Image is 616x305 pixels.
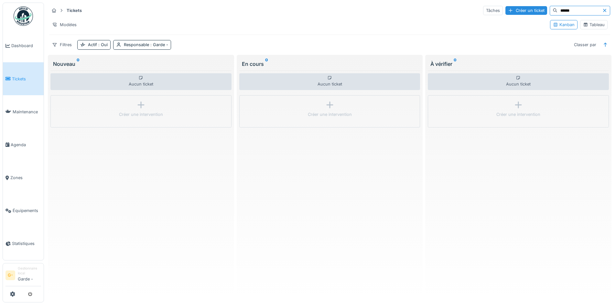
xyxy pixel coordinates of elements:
[496,111,540,117] div: Créer une intervention
[239,73,420,90] div: Aucun ticket
[13,208,41,214] span: Équipements
[149,42,168,47] span: : Garde -
[10,175,41,181] span: Zones
[505,6,547,15] div: Créer un ticket
[5,266,41,286] a: G- Gestionnaire localGarde -
[428,73,609,90] div: Aucun ticket
[119,111,163,117] div: Créer une intervention
[18,266,41,276] div: Gestionnaire local
[454,60,457,68] sup: 0
[3,62,44,95] a: Tickets
[3,161,44,194] a: Zones
[11,43,41,49] span: Dashboard
[53,60,229,68] div: Nouveau
[64,7,84,14] strong: Tickets
[553,22,575,28] div: Kanban
[11,142,41,148] span: Agenda
[77,60,80,68] sup: 0
[430,60,606,68] div: À vérifier
[12,76,41,82] span: Tickets
[3,227,44,260] a: Statistiques
[14,6,33,26] img: Badge_color-CXgf-gQk.svg
[12,240,41,247] span: Statistiques
[18,266,41,285] li: Garde -
[583,22,605,28] div: Tableau
[88,42,108,48] div: Actif
[3,29,44,62] a: Dashboard
[97,42,108,47] span: : Oui
[242,60,418,68] div: En cours
[50,73,232,90] div: Aucun ticket
[3,128,44,161] a: Agenda
[49,20,80,29] div: Modèles
[13,109,41,115] span: Maintenance
[3,95,44,128] a: Maintenance
[49,40,75,49] div: Filtres
[124,42,168,48] div: Responsable
[483,6,503,15] div: Tâches
[5,270,15,280] li: G-
[571,40,599,49] div: Classer par
[308,111,352,117] div: Créer une intervention
[265,60,268,68] sup: 0
[3,194,44,227] a: Équipements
